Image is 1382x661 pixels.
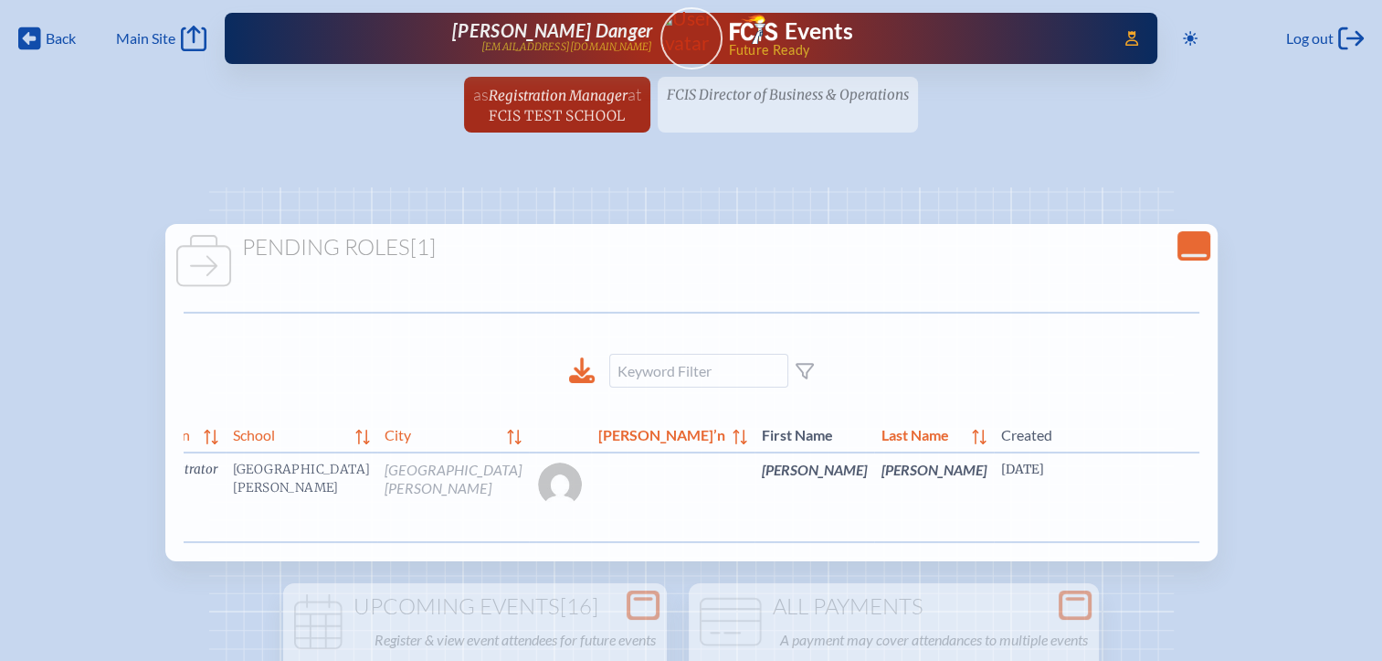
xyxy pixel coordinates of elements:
[785,20,853,43] h1: Events
[1286,29,1334,48] span: Log out
[780,627,1088,653] p: A payment may cover attendances to multiple events
[385,422,500,444] span: City
[598,422,725,444] span: [PERSON_NAME]’n
[696,594,1092,620] h1: All Payments
[233,422,349,444] span: School
[473,84,489,104] span: as
[283,20,653,57] a: [PERSON_NAME] Danger[EMAIL_ADDRESS][DOMAIN_NAME]
[489,107,625,124] span: FCIS Test School
[226,453,378,542] td: [GEOGRAPHIC_DATA][PERSON_NAME]
[994,453,1213,542] td: [DATE]
[116,26,206,51] a: Main Site
[538,463,582,506] img: Gravatar
[489,87,628,104] span: Registration Manager
[375,627,656,653] p: Register & view event attendees for future events
[481,41,653,53] p: [EMAIL_ADDRESS][DOMAIN_NAME]
[569,357,595,384] div: Download to CSV
[881,422,965,444] span: Last Name
[652,6,730,55] img: User Avatar
[754,453,874,542] td: [PERSON_NAME]
[466,77,649,133] a: asRegistration ManageratFCIS Test School
[46,29,76,48] span: Back
[762,422,867,444] span: First Name
[874,453,994,542] td: [PERSON_NAME]
[560,592,598,620] span: [16]
[660,7,723,69] a: User Avatar
[730,15,777,44] img: Florida Council of Independent Schools
[116,29,175,48] span: Main Site
[410,233,436,261] span: [1]
[628,84,641,104] span: at
[377,453,529,542] td: [GEOGRAPHIC_DATA][PERSON_NAME]
[609,354,788,388] input: Keyword Filter
[290,594,659,620] h1: Upcoming Events
[452,19,652,41] span: [PERSON_NAME] Danger
[730,15,1100,57] div: FCIS Events — Future ready
[728,44,1099,57] span: Future Ready
[1001,422,1206,444] span: Created
[173,235,1210,261] h1: Pending Roles
[730,15,853,48] a: FCIS LogoEvents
